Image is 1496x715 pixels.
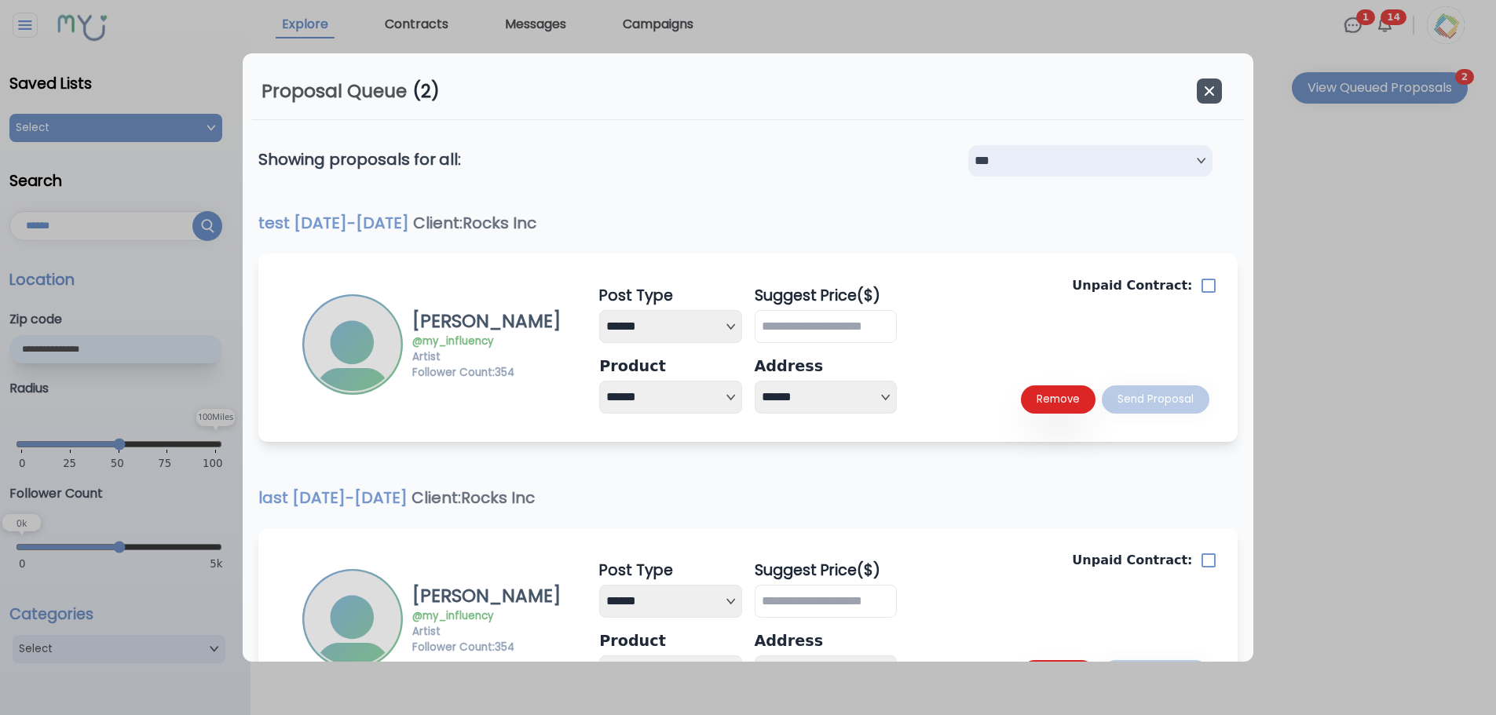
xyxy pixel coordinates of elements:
[1037,392,1080,407] div: Remove
[412,608,494,623] a: @my_influency
[1117,392,1194,407] div: Send Proposal
[755,356,897,378] div: Address
[755,560,897,582] h4: Suggest Price($)
[599,356,741,378] div: Product
[304,571,401,668] img: Profile
[304,296,401,393] img: Profile
[412,583,561,608] h3: [PERSON_NAME]
[262,78,407,104] h2: Proposal Queue
[599,630,741,652] div: Product
[1021,660,1095,688] button: Remove
[258,142,461,177] h2: Showing proposals for
[412,349,561,365] h3: Artist
[258,211,1238,235] h2: test [DATE] - [DATE]
[439,151,461,167] div: all :
[755,630,897,652] div: Address
[1102,660,1209,688] button: Send Proposal
[1072,276,1192,295] p: Unpaid Contract:
[599,560,741,582] h4: Post Type
[412,640,561,655] h3: Follower Count: 354
[599,285,741,307] h4: Post Type
[412,365,561,381] h3: Follower Count: 354
[413,78,440,104] span: (2)
[755,285,897,307] h4: Suggest Price($)
[412,308,561,334] h3: [PERSON_NAME]
[1072,551,1192,570] p: Unpaid Contract:
[413,212,536,234] span: Client: Rocks Inc
[1021,385,1095,414] button: Remove
[1102,385,1209,414] button: Send Proposal
[412,334,494,348] a: @my_influency
[258,486,1238,509] h2: last [DATE] - [DATE]
[411,487,535,509] span: Client: Rocks Inc
[412,624,561,640] h3: Artist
